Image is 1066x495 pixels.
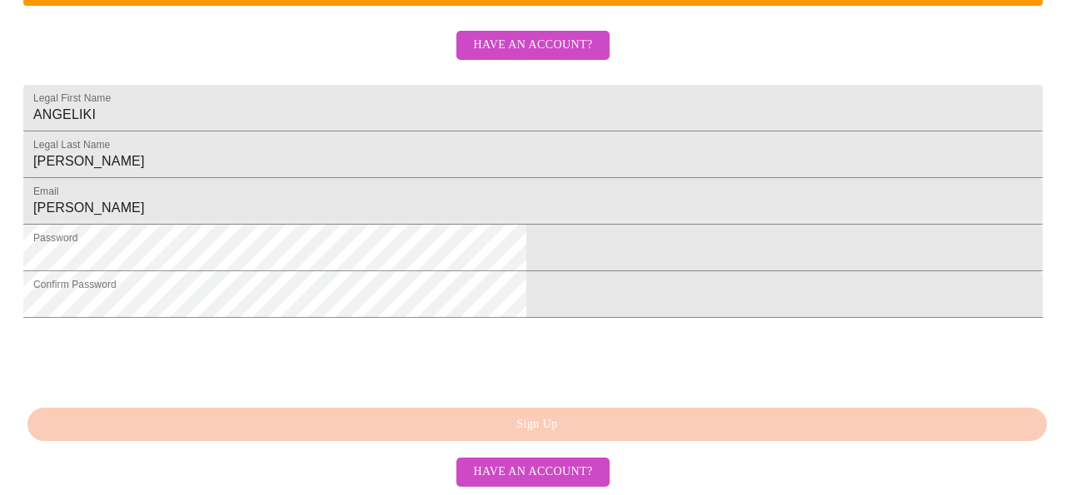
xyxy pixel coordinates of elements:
[473,35,592,56] span: Have an account?
[456,31,609,60] button: Have an account?
[456,458,609,487] button: Have an account?
[23,326,276,391] iframe: reCAPTCHA
[452,463,613,478] a: Have an account?
[473,462,592,483] span: Have an account?
[452,49,613,63] a: Have an account?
